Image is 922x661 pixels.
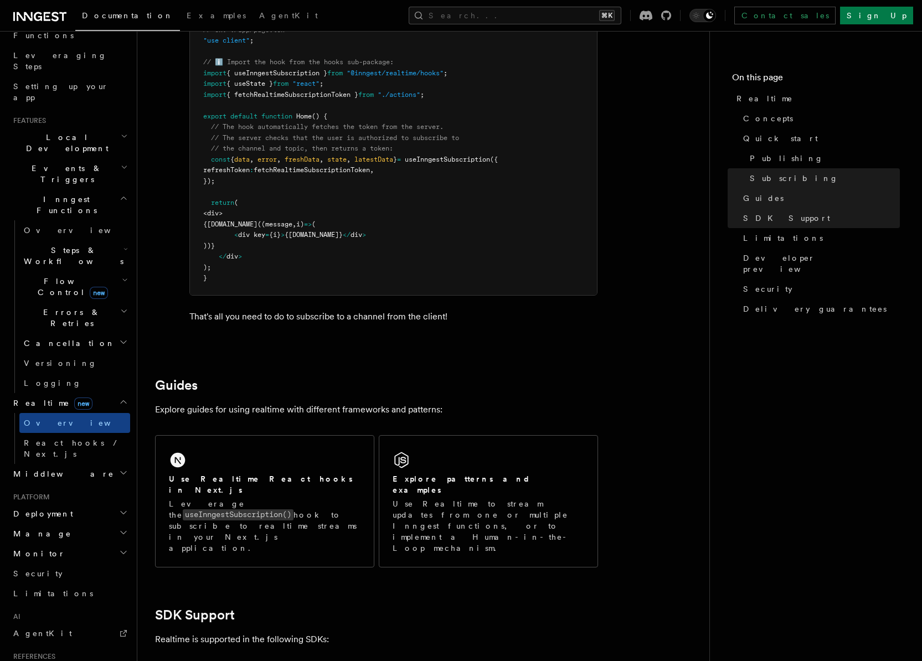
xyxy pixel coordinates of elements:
span: Guides [743,193,784,204]
span: , [347,156,351,163]
span: latestData [354,156,393,163]
button: Middleware [9,464,130,484]
a: Setting up your app [9,76,130,107]
a: Examples [180,3,253,30]
span: , [292,220,296,228]
span: "@inngest/realtime/hooks" [347,69,444,77]
span: Realtime [9,397,92,409]
span: ; [444,69,447,77]
span: new [74,397,92,410]
a: Logging [19,373,130,393]
p: Use Realtime to stream updates from one or multiple Inngest functions, or to implement a Human-in... [393,498,584,554]
span: Versioning [24,359,97,368]
span: // ex: ./app/page.tsx [203,26,285,34]
span: = [397,156,401,163]
span: Inngest Functions [9,194,120,216]
a: Concepts [739,109,900,128]
p: Leverage the hook to subscribe to realtime streams in your Next.js application. [169,498,360,554]
span: div [207,209,219,217]
span: Overview [24,419,138,427]
span: "react" [292,80,320,87]
span: // The hook automatically fetches the token from the server. [211,123,444,131]
span: // the channel and topic, then returns a token: [211,144,393,152]
p: That's all you need to do to subscribe to a channel from the client! [189,309,598,324]
span: ( [234,199,238,206]
a: Publishing [745,148,900,168]
span: < [203,209,207,217]
a: Quick start [739,128,900,148]
a: Limitations [9,583,130,603]
span: React hooks / Next.js [24,438,122,458]
span: "use client" [203,37,250,44]
span: Setting up your app [13,82,109,102]
span: {i} [269,231,281,239]
button: Search...⌘K [409,7,621,24]
span: freshData [285,156,320,163]
span: () { [312,112,327,120]
h2: Use Realtime React hooks in Next.js [169,473,360,495]
a: Versioning [19,353,130,373]
span: { useState } [226,80,273,87]
button: Steps & Workflows [19,240,130,271]
span: function [261,112,292,120]
span: AgentKit [13,629,72,638]
span: Leveraging Steps [13,51,107,71]
span: export [203,112,226,120]
span: SDK Support [743,213,830,224]
button: Errors & Retries [19,302,130,333]
span: ; [420,91,424,99]
a: Sign Up [840,7,913,24]
a: Limitations [739,228,900,248]
span: , [250,156,254,163]
button: Monitor [9,544,130,564]
span: return [211,199,234,206]
span: Limitations [743,233,823,244]
a: Security [9,564,130,583]
span: state [327,156,347,163]
span: > [219,209,223,217]
a: Leveraging Steps [9,45,130,76]
span: default [230,112,257,120]
a: AgentKit [9,623,130,643]
span: from [273,80,289,87]
span: </ [343,231,351,239]
span: Quick start [743,133,818,144]
button: Flow Controlnew [19,271,130,302]
span: Manage [9,528,71,539]
span: Events & Triggers [9,163,121,185]
span: div key [238,231,265,239]
a: AgentKit [253,3,324,30]
span: Platform [9,493,50,502]
span: Monitor [9,548,65,559]
a: Documentation [75,3,180,31]
span: i) [296,220,304,228]
a: SDK Support [739,208,900,228]
span: ; [250,37,254,44]
span: AI [9,612,20,621]
span: div [226,252,238,260]
span: ; [320,80,323,87]
span: Steps & Workflows [19,245,123,267]
a: React hooks / Next.js [19,433,130,464]
span: Features [9,116,46,125]
h4: On this page [732,71,900,89]
button: Local Development [9,127,130,158]
h2: Explore patterns and examples [393,473,584,495]
span: , [320,156,323,163]
a: Realtime [732,89,900,109]
span: Delivery guarantees [743,303,887,314]
span: }); [203,177,215,185]
button: Cancellation [19,333,130,353]
a: SDK Support [155,607,235,623]
span: const [211,156,230,163]
span: // The server checks that the user is authorized to subscribe to [211,134,459,142]
p: Explore guides for using realtime with different frameworks and patterns: [155,402,598,417]
span: fetchRealtimeSubscriptionToken [254,166,370,174]
a: Contact sales [734,7,836,24]
span: </ [219,252,226,260]
span: AgentKit [259,11,318,20]
button: Deployment [9,504,130,524]
span: > [238,252,242,260]
span: Overview [24,226,138,235]
span: useInngestSubscription [405,156,490,163]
